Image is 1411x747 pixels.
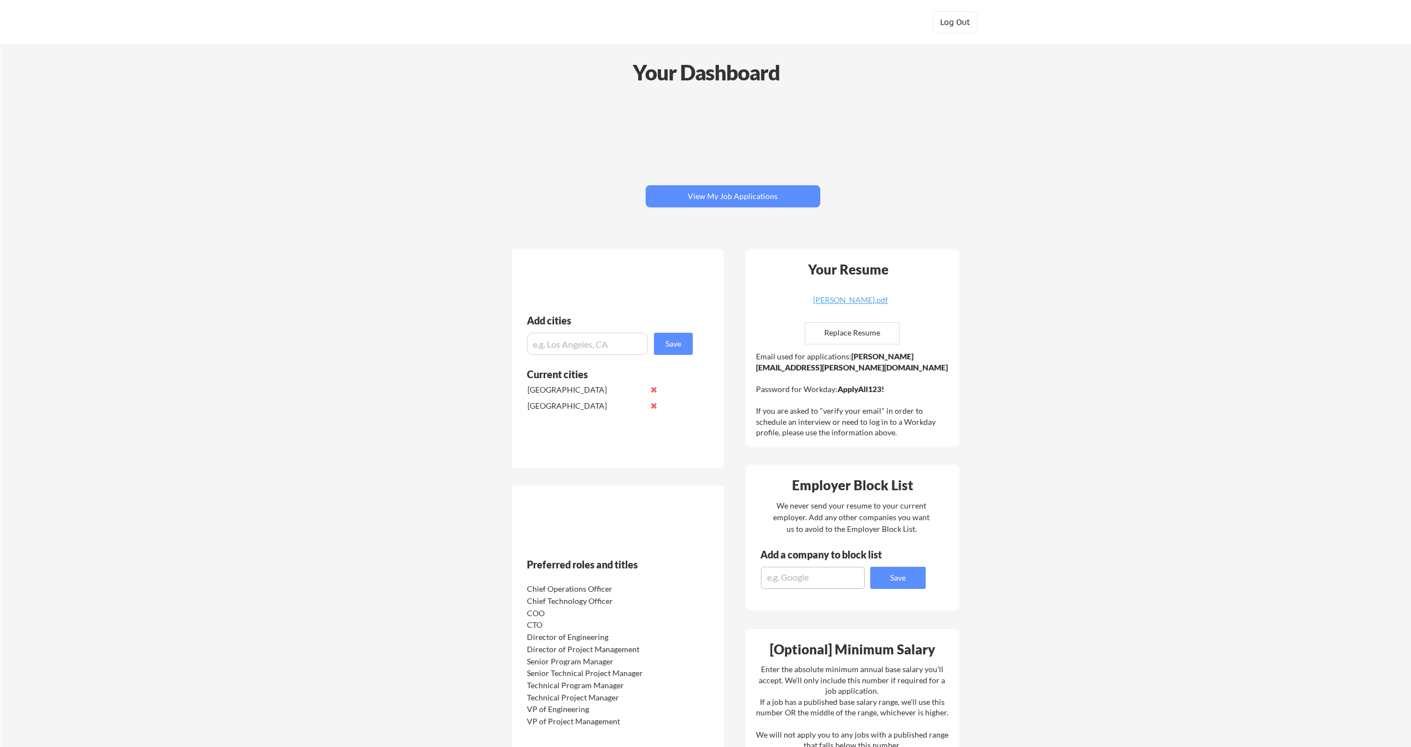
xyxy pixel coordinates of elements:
button: Log Out [933,11,977,33]
div: Your Dashboard [1,57,1411,88]
button: View My Job Applications [646,185,820,207]
div: COO [527,608,644,619]
div: [GEOGRAPHIC_DATA] [527,400,644,411]
div: Director of Engineering [527,632,644,643]
div: Current cities [527,369,681,379]
div: Technical Program Manager [527,680,644,691]
strong: [PERSON_NAME][EMAIL_ADDRESS][PERSON_NAME][DOMAIN_NAME] [756,352,948,372]
div: [PERSON_NAME].pdf [785,296,917,304]
div: Director of Project Management [527,644,644,655]
strong: ApplyAll123! [838,384,884,394]
div: Employer Block List [750,479,956,492]
div: CTO [527,619,644,631]
div: Add cities [527,316,696,326]
div: Senior Program Manager [527,656,644,667]
div: Chief Operations Officer [527,583,644,594]
div: Add a company to block list [760,550,899,560]
button: Save [654,333,693,355]
div: Your Resume [794,263,904,276]
div: VP of Project Management [527,716,644,727]
div: [Optional] Minimum Salary [749,643,956,656]
div: We never send your resume to your current employer. Add any other companies you want us to avoid ... [773,500,931,535]
button: Save [870,567,926,589]
input: e.g. Los Angeles, CA [527,333,648,355]
div: Email used for applications: Password for Workday: If you are asked to "verify your email" in ord... [756,351,952,438]
div: Technical Project Manager [527,692,644,703]
div: Chief Technology Officer [527,596,644,607]
div: Senior Technical Project Manager [527,668,644,679]
a: [PERSON_NAME].pdf [785,296,917,313]
div: Preferred roles and titles [527,560,678,570]
div: VP of Engineering [527,704,644,715]
div: [GEOGRAPHIC_DATA] [527,384,644,395]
